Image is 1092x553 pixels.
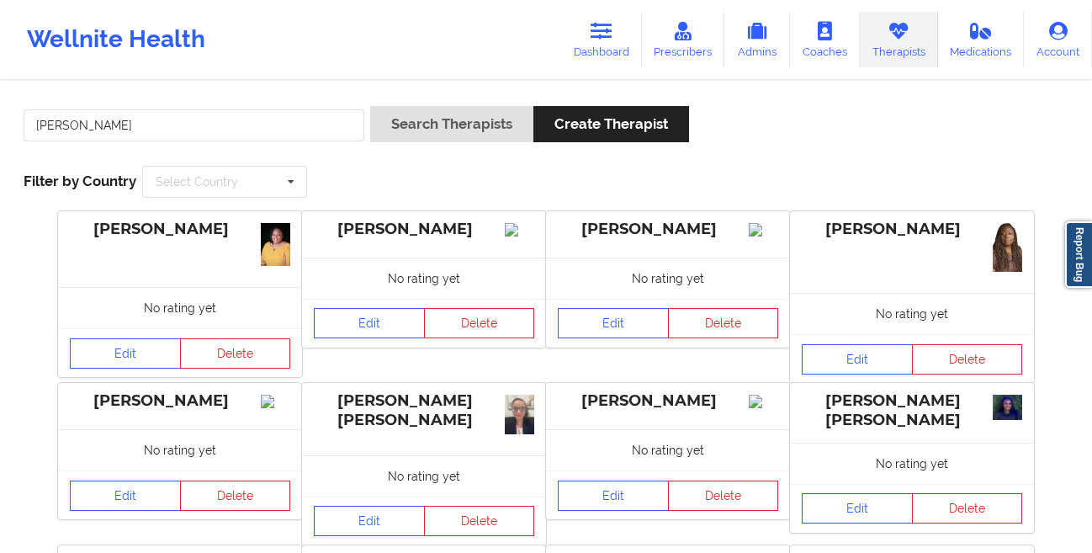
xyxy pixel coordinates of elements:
[314,506,425,536] a: Edit
[668,481,779,511] button: Delete
[370,106,533,142] button: Search Therapists
[993,395,1022,420] img: 2a4ace3c-b90c-4573-8d5f-f8b814864418_IMG_5458.jpeg
[314,308,425,338] a: Edit
[558,481,669,511] a: Edit
[642,12,725,67] a: Prescribers
[938,12,1025,67] a: Medications
[314,391,534,430] div: [PERSON_NAME] [PERSON_NAME]
[790,293,1034,334] div: No rating yet
[24,173,136,189] span: Filter by Country
[790,12,860,67] a: Coaches
[912,493,1023,524] button: Delete
[180,481,291,511] button: Delete
[802,391,1022,430] div: [PERSON_NAME] [PERSON_NAME]
[314,220,534,239] div: [PERSON_NAME]
[802,344,913,375] a: Edit
[912,344,1023,375] button: Delete
[790,443,1034,484] div: No rating yet
[561,12,642,67] a: Dashboard
[1024,12,1092,67] a: Account
[424,506,535,536] button: Delete
[558,391,778,411] div: [PERSON_NAME]
[533,106,689,142] button: Create Therapist
[180,338,291,369] button: Delete
[70,391,290,411] div: [PERSON_NAME]
[156,176,238,188] div: Select Country
[70,338,181,369] a: Edit
[58,287,302,328] div: No rating yet
[70,220,290,239] div: [PERSON_NAME]
[724,12,790,67] a: Admins
[802,220,1022,239] div: [PERSON_NAME]
[993,223,1022,272] img: afd0080e-4c29-46ea-82ae-68d97f1c60f7_1000002796.png
[261,223,290,266] img: 2d9fd35e-50d5-4253-be1b-138b9cd5a709_Headshot_black_background.jpg
[302,258,546,299] div: No rating yet
[546,429,790,471] div: No rating yet
[749,223,778,237] img: Image%2Fplaceholer-image.png
[505,395,534,434] img: da86e186-9bc1-4442-8092-9b01e88fa3c0_image.jpg
[802,493,913,524] a: Edit
[749,395,778,408] img: Image%2Fplaceholer-image.png
[58,429,302,471] div: No rating yet
[302,455,546,497] div: No rating yet
[558,308,669,338] a: Edit
[546,258,790,299] div: No rating yet
[860,12,938,67] a: Therapists
[1065,221,1092,288] a: Report Bug
[24,109,364,141] input: Search Keywords
[558,220,778,239] div: [PERSON_NAME]
[70,481,181,511] a: Edit
[261,395,290,408] img: Image%2Fplaceholer-image.png
[668,308,779,338] button: Delete
[424,308,535,338] button: Delete
[505,223,534,237] img: Image%2Fplaceholer-image.png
